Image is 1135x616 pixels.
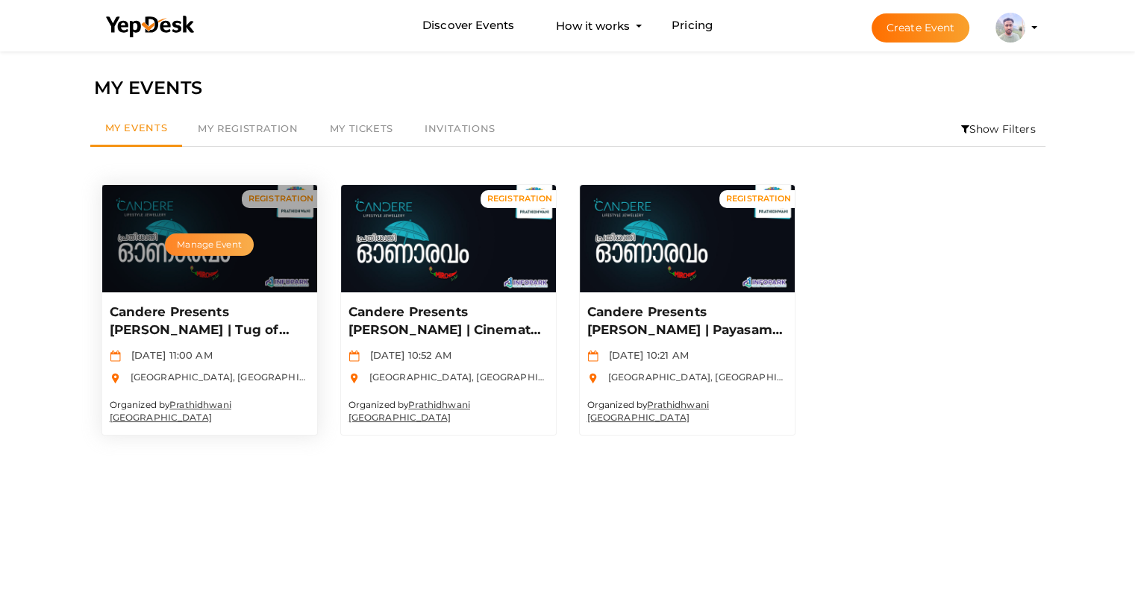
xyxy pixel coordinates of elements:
img: location.svg [348,373,360,384]
li: Show Filters [951,112,1045,146]
span: [GEOGRAPHIC_DATA], [GEOGRAPHIC_DATA], [GEOGRAPHIC_DATA], [GEOGRAPHIC_DATA], [GEOGRAPHIC_DATA] [362,371,901,383]
span: My Events [105,122,168,133]
a: Pricing [672,12,713,40]
p: Candere Presents [PERSON_NAME] | Cinematic Dance | Registration [348,304,545,339]
a: Prathidhwani [GEOGRAPHIC_DATA] [587,399,709,423]
img: calendar.svg [348,351,360,362]
button: Manage Event [165,233,253,256]
a: My Registration [182,112,313,146]
span: Invitations [425,122,495,134]
button: Create Event [872,13,970,43]
img: location.svg [587,373,598,384]
small: Organized by [587,399,709,423]
span: [DATE] 11:00 AM [124,349,213,361]
span: [DATE] 10:52 AM [363,349,451,361]
div: MY EVENTS [94,74,1042,102]
small: Organized by [110,399,231,423]
a: Prathidhwani [GEOGRAPHIC_DATA] [348,399,470,423]
a: Discover Events [422,12,514,40]
small: Organized by [348,399,470,423]
a: My Tickets [314,112,409,146]
span: My Registration [198,122,298,134]
span: [DATE] 10:21 AM [601,349,689,361]
img: calendar.svg [110,351,121,362]
a: Invitations [409,112,511,146]
a: My Events [90,112,183,147]
img: location.svg [110,373,121,384]
img: calendar.svg [587,351,598,362]
a: Prathidhwani [GEOGRAPHIC_DATA] [110,399,231,423]
button: How it works [551,12,634,40]
span: My Tickets [330,122,393,134]
p: Candere Presents [PERSON_NAME] | Tug of War | Registration [110,304,306,339]
p: Candere Presents [PERSON_NAME] | Payasam Fest | Registration [587,304,784,339]
span: [GEOGRAPHIC_DATA], [GEOGRAPHIC_DATA], [GEOGRAPHIC_DATA], [GEOGRAPHIC_DATA], [GEOGRAPHIC_DATA] [123,371,662,383]
img: ACg8ocJxTL9uYcnhaNvFZuftGNHJDiiBHTVJlCXhmLL3QY_ku3qgyu-z6A=s100 [995,13,1025,43]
